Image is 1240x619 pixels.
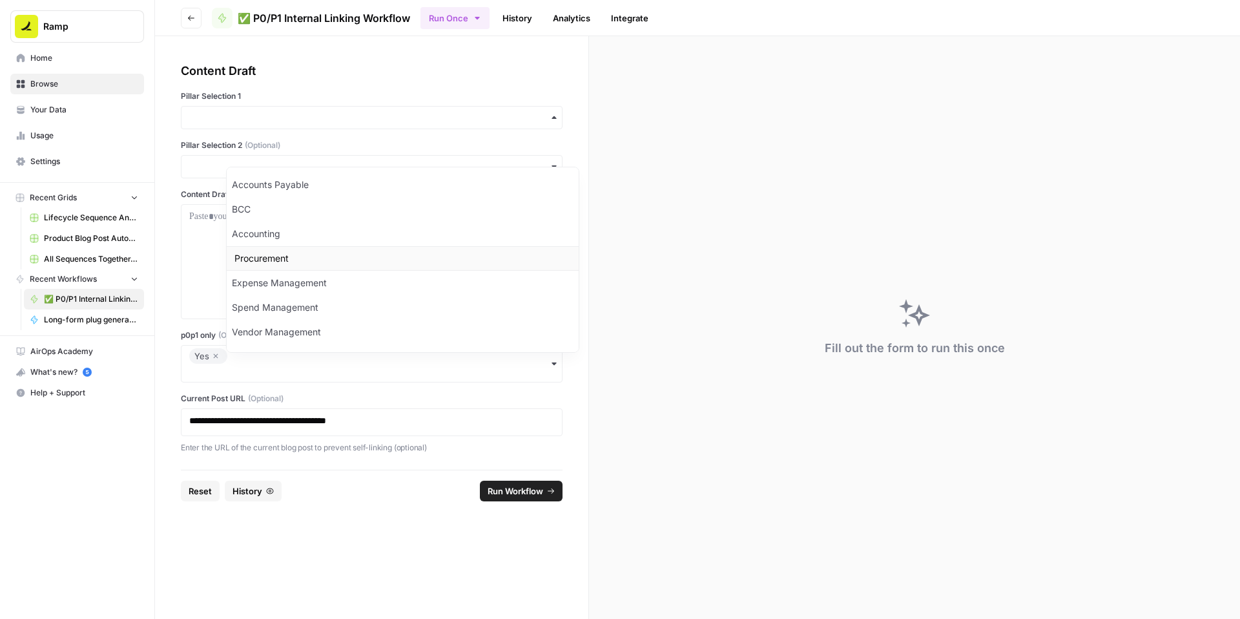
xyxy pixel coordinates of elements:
[225,481,282,501] button: History
[488,485,543,498] span: Run Workflow
[10,362,144,383] button: What's new? 5
[181,481,220,501] button: Reset
[238,10,410,26] span: ✅ P0/P1 Internal Linking Workflow
[11,362,143,382] div: What's new?
[181,441,563,454] p: Enter the URL of the current blog post to prevent self-linking (optional)
[181,189,563,200] label: Content Draft in HTML
[181,62,563,80] div: Content Draft
[10,188,144,207] button: Recent Grids
[227,271,579,295] div: Expense Management
[189,485,212,498] span: Reset
[227,295,579,320] div: Spend Management
[15,15,38,38] img: Ramp Logo
[30,346,138,357] span: AirOps Academy
[44,212,138,224] span: Lifecycle Sequence Analysis
[30,156,138,167] span: Settings
[181,140,563,151] label: Pillar Selection 2
[545,8,598,28] a: Analytics
[181,90,563,102] label: Pillar Selection 1
[227,344,579,369] div: FinOps
[10,125,144,146] a: Usage
[24,289,144,309] a: ✅ P0/P1 Internal Linking Workflow
[181,393,563,404] label: Current Post URL
[10,269,144,289] button: Recent Workflows
[10,383,144,403] button: Help + Support
[44,233,138,244] span: Product Blog Post Automation
[30,104,138,116] span: Your Data
[212,8,410,28] a: ✅ P0/P1 Internal Linking Workflow
[10,100,144,120] a: Your Data
[24,207,144,228] a: Lifecycle Sequence Analysis
[10,151,144,172] a: Settings
[227,222,579,246] div: Accounting
[480,481,563,501] button: Run Workflow
[232,485,262,498] span: History
[227,320,579,344] div: Vendor Management
[194,348,222,364] div: Yes
[44,293,138,305] span: ✅ P0/P1 Internal Linking Workflow
[85,369,88,375] text: 5
[30,273,97,285] span: Recent Workflows
[603,8,656,28] a: Integrate
[83,368,92,377] a: 5
[10,341,144,362] a: AirOps Academy
[24,228,144,249] a: Product Blog Post Automation
[10,48,144,68] a: Home
[218,330,254,341] span: (Optional)
[30,387,138,399] span: Help + Support
[227,197,579,222] div: BCC
[30,78,138,90] span: Browse
[181,330,563,341] label: p0p1 only
[10,74,144,94] a: Browse
[825,339,1005,357] div: Fill out the form to run this once
[495,8,540,28] a: History
[227,173,579,197] div: Accounts Payable
[227,246,579,271] div: Procurement
[24,249,144,269] a: All Sequences Together.csv
[181,345,563,383] button: Yes
[24,309,144,330] a: Long-form plug generator – Content tuning version
[248,393,284,404] span: (Optional)
[10,10,144,43] button: Workspace: Ramp
[30,192,77,204] span: Recent Grids
[44,314,138,326] span: Long-form plug generator – Content tuning version
[30,52,138,64] span: Home
[30,130,138,142] span: Usage
[44,253,138,265] span: All Sequences Together.csv
[43,20,121,33] span: Ramp
[420,7,490,29] button: Run Once
[245,140,280,151] span: (Optional)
